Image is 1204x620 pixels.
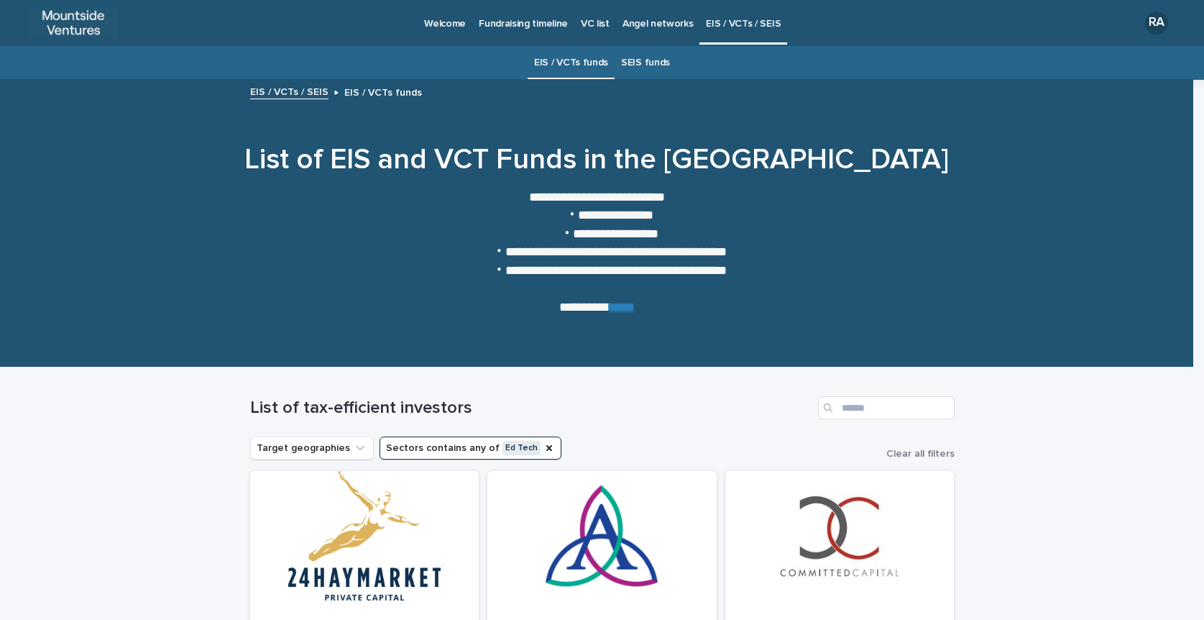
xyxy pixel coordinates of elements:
[886,449,955,459] span: Clear all filters
[534,46,608,80] a: EIS / VCTs funds
[380,437,561,460] button: Sectors
[344,83,422,99] p: EIS / VCTs funds
[244,142,949,177] h1: List of EIS and VCT Funds in the [GEOGRAPHIC_DATA]
[250,437,374,460] button: Target geographies
[250,398,812,419] h1: List of tax-efficient investors
[818,396,955,419] input: Search
[250,83,328,99] a: EIS / VCTs / SEIS
[875,449,955,459] button: Clear all filters
[621,46,670,80] a: SEIS funds
[1145,12,1168,35] div: RA
[29,9,118,37] img: XmvxUhZ8Q0ah5CHExGrz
